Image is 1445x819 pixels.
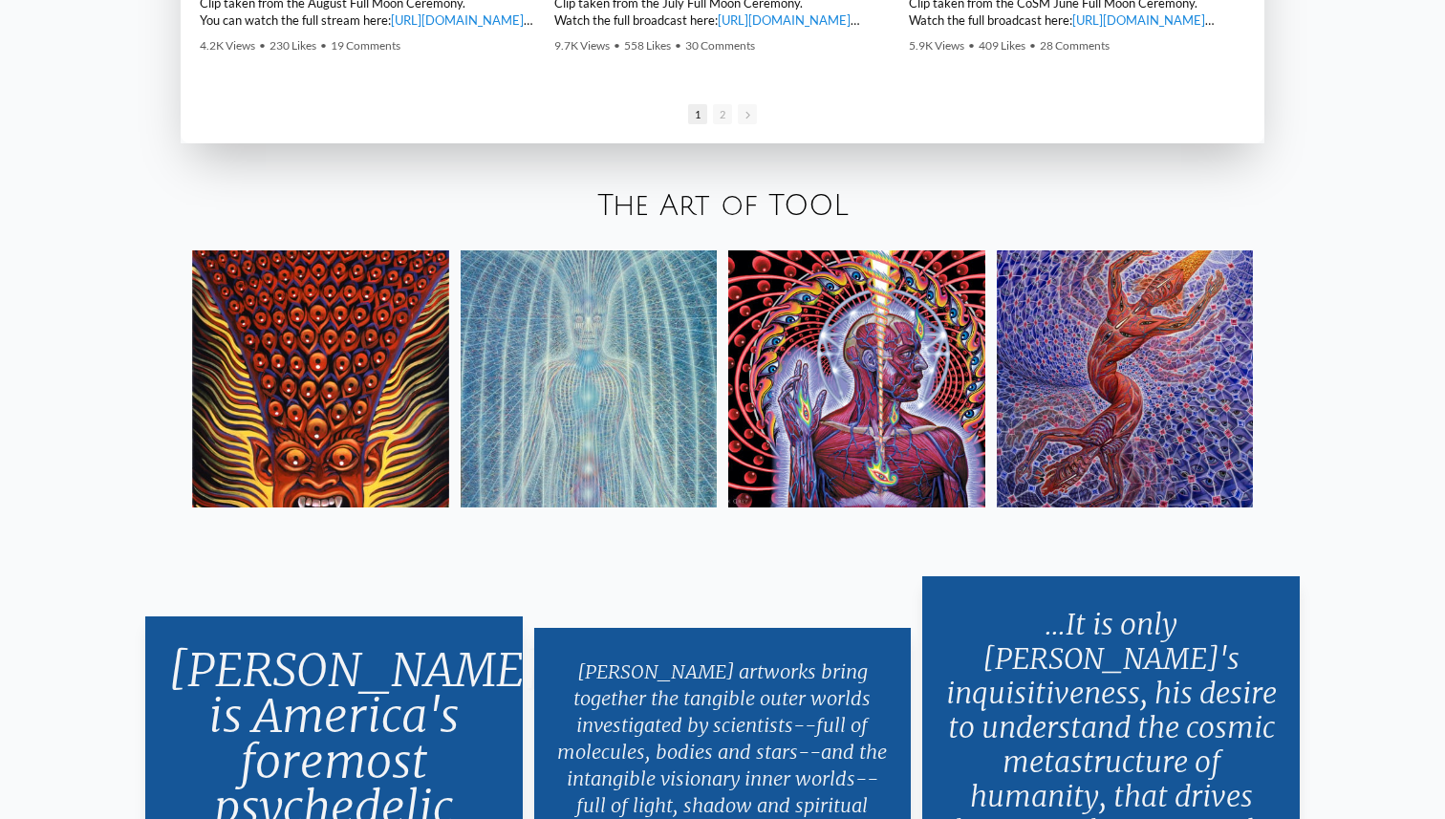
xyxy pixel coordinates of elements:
span: 5.9K Views [909,38,964,53]
span: 28 Comments [1040,38,1110,53]
span: 409 Likes [979,38,1025,53]
span: Go to slide 2 [713,104,732,124]
span: 19 Comments [331,38,400,53]
span: 9.7K Views [554,38,610,53]
span: • [968,38,975,53]
a: The Art of TOOL [597,190,849,222]
span: Go to next slide [738,104,757,124]
span: 230 Likes [270,38,316,53]
a: [URL][DOMAIN_NAME] [1072,12,1205,28]
span: 30 Comments [685,38,755,53]
span: • [675,38,681,53]
span: • [259,38,266,53]
span: Go to slide 1 [688,104,707,124]
span: 558 Likes [624,38,671,53]
span: • [1029,38,1036,53]
a: [URL][DOMAIN_NAME] [391,12,524,28]
span: • [614,38,620,53]
span: 4.2K Views [200,38,255,53]
span: • [320,38,327,53]
a: [URL][DOMAIN_NAME] [718,12,851,28]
